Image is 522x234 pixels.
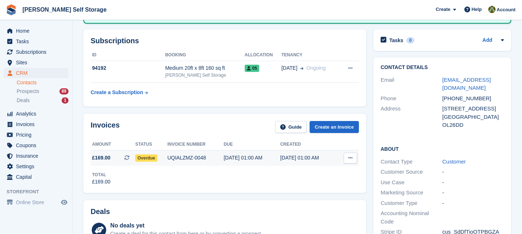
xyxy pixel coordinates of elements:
[245,49,281,61] th: Allocation
[165,49,245,61] th: Booking
[381,199,442,207] div: Customer Type
[91,49,165,61] th: ID
[381,158,442,166] div: Contact Type
[16,119,59,129] span: Invoices
[16,140,59,150] span: Coupons
[442,199,504,207] div: -
[59,88,69,94] div: 89
[224,139,280,150] th: Due
[165,64,245,72] div: Medium 20ft x 8ft 160 sq ft
[16,151,59,161] span: Insurance
[110,221,262,230] div: No deals yet
[4,140,69,150] a: menu
[442,105,504,113] div: [STREET_ADDRESS]
[482,36,492,45] a: Add
[16,47,59,57] span: Subscriptions
[436,6,450,13] span: Create
[17,79,69,86] a: Contacts
[442,189,504,197] div: -
[17,97,30,104] span: Deals
[16,172,59,182] span: Capital
[135,154,157,162] span: Overdue
[91,86,148,99] a: Create a Subscription
[16,57,59,68] span: Sites
[16,197,59,207] span: Online Store
[91,37,359,45] h2: Subscriptions
[4,47,69,57] a: menu
[135,139,167,150] th: Status
[91,89,143,96] div: Create a Subscription
[306,65,326,71] span: Ongoing
[91,64,165,72] div: 94192
[4,36,69,47] a: menu
[17,88,39,95] span: Prospects
[4,119,69,129] a: menu
[4,130,69,140] a: menu
[4,197,69,207] a: menu
[442,121,504,129] div: OL26DD
[4,109,69,119] a: menu
[6,4,17,15] img: stora-icon-8386f47178a22dfd0bd8f6a31ec36ba5ce8667c1dd55bd0f319d3a0aa187defe.svg
[389,37,403,44] h2: Tasks
[92,154,111,162] span: £169.00
[245,65,259,72] span: 05
[91,139,135,150] th: Amount
[281,64,297,72] span: [DATE]
[442,178,504,187] div: -
[17,97,69,104] a: Deals 1
[4,57,69,68] a: menu
[381,94,442,103] div: Phone
[16,26,59,36] span: Home
[275,121,307,133] a: Guide
[381,168,442,176] div: Customer Source
[16,36,59,47] span: Tasks
[442,168,504,176] div: -
[17,88,69,95] a: Prospects 89
[280,154,337,162] div: [DATE] 01:00 AM
[472,6,482,13] span: Help
[60,198,69,207] a: Preview store
[62,97,69,104] div: 1
[20,4,109,16] a: [PERSON_NAME] Self Storage
[92,178,111,186] div: £169.00
[281,49,339,61] th: Tenancy
[4,151,69,161] a: menu
[381,105,442,129] div: Address
[167,154,224,162] div: UQIALZMZ-0048
[4,26,69,36] a: menu
[497,6,515,13] span: Account
[381,65,504,70] h2: Contact Details
[16,130,59,140] span: Pricing
[167,139,224,150] th: Invoice number
[381,145,504,152] h2: About
[165,72,245,78] div: [PERSON_NAME] Self Storage
[381,209,442,226] div: Accounting Nominal Code
[91,121,120,133] h2: Invoices
[442,77,491,91] a: [EMAIL_ADDRESS][DOMAIN_NAME]
[16,161,59,172] span: Settings
[16,109,59,119] span: Analytics
[488,6,496,13] img: Karl
[381,178,442,187] div: Use Case
[4,161,69,172] a: menu
[16,68,59,78] span: CRM
[4,172,69,182] a: menu
[381,76,442,92] div: Email
[310,121,359,133] a: Create an Invoice
[280,139,337,150] th: Created
[224,154,280,162] div: [DATE] 01:00 AM
[91,207,110,216] h2: Deals
[442,94,504,103] div: [PHONE_NUMBER]
[4,68,69,78] a: menu
[406,37,415,44] div: 0
[381,189,442,197] div: Marketing Source
[442,158,466,165] a: Customer
[7,188,72,195] span: Storefront
[92,172,111,178] div: Total
[442,113,504,121] div: [GEOGRAPHIC_DATA]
